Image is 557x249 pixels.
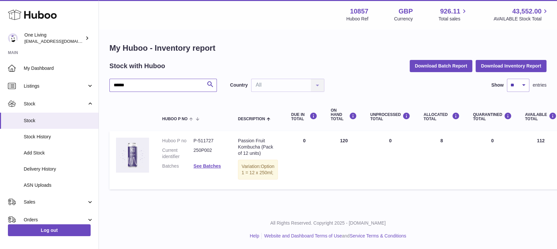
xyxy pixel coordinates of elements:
a: See Batches [193,163,221,169]
label: Show [491,82,504,88]
a: 926.11 Total sales [438,7,468,22]
a: Help [250,233,259,238]
span: [EMAIL_ADDRESS][DOMAIN_NAME] [24,39,97,44]
p: All Rights Reserved. Copyright 2025 - [DOMAIN_NAME] [104,220,552,226]
button: Download Batch Report [410,60,473,72]
div: QUARANTINED Total [473,112,512,121]
span: ASN Uploads [24,182,94,188]
div: ALLOCATED Total [424,112,460,121]
span: 0 [491,138,494,143]
span: Listings [24,83,87,89]
span: Stock [24,118,94,124]
span: 926.11 [440,7,460,16]
div: Variation: [238,160,278,180]
span: Delivery History [24,166,94,172]
button: Download Inventory Report [476,60,546,72]
dd: 250P002 [193,147,225,160]
div: UNPROCESSED Total [370,112,410,121]
li: and [262,233,406,239]
strong: 10857 [350,7,368,16]
img: internalAdmin-10857@internal.huboo.com [8,33,18,43]
dd: P-511727 [193,138,225,144]
a: Service Terms & Conditions [350,233,406,238]
span: entries [533,82,546,88]
label: Country [230,82,248,88]
div: Currency [394,16,413,22]
span: 43,552.00 [512,7,542,16]
span: Sales [24,199,87,205]
a: 43,552.00 AVAILABLE Stock Total [493,7,549,22]
img: product image [116,138,149,173]
span: My Dashboard [24,65,94,71]
dt: Batches [162,163,193,169]
dt: Current identifier [162,147,193,160]
td: 0 [364,131,417,189]
span: Description [238,117,265,121]
a: Website and Dashboard Terms of Use [264,233,342,238]
td: 0 [284,131,324,189]
span: Total sales [438,16,468,22]
span: Add Stock [24,150,94,156]
span: Option 1 = 12 x 250ml; [242,164,274,175]
h1: My Huboo - Inventory report [109,43,546,53]
div: ON HAND Total [331,108,357,122]
div: Huboo Ref [346,16,368,22]
strong: GBP [398,7,413,16]
div: DUE IN TOTAL [291,112,317,121]
div: One Living [24,32,84,44]
h2: Stock with Huboo [109,62,165,70]
div: AVAILABLE Total [525,112,557,121]
dt: Huboo P no [162,138,193,144]
span: Stock [24,101,87,107]
td: 8 [417,131,466,189]
td: 120 [324,131,364,189]
span: AVAILABLE Stock Total [493,16,549,22]
a: Log out [8,224,91,236]
span: Stock History [24,134,94,140]
span: Orders [24,217,87,223]
div: Passion Fruit Kombucha (Pack of 12 units) [238,138,278,156]
span: Huboo P no [162,117,188,121]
